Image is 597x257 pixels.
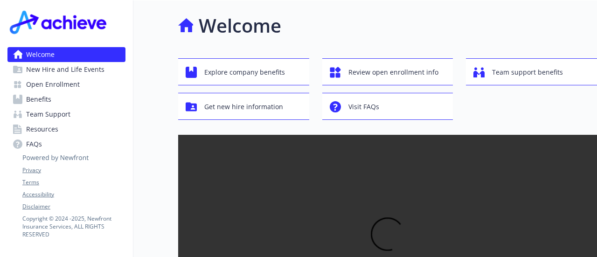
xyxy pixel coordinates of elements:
[22,178,125,187] a: Terms
[204,63,285,81] span: Explore company benefits
[178,93,309,120] button: Get new hire information
[178,58,309,85] button: Explore company benefits
[492,63,563,81] span: Team support benefits
[26,122,58,137] span: Resources
[26,107,70,122] span: Team Support
[322,58,453,85] button: Review open enrollment info
[7,107,125,122] a: Team Support
[204,98,283,116] span: Get new hire information
[348,63,438,81] span: Review open enrollment info
[7,77,125,92] a: Open Enrollment
[22,166,125,174] a: Privacy
[7,137,125,152] a: FAQs
[26,137,42,152] span: FAQs
[348,98,379,116] span: Visit FAQs
[322,93,453,120] button: Visit FAQs
[7,47,125,62] a: Welcome
[466,58,597,85] button: Team support benefits
[26,92,51,107] span: Benefits
[22,215,125,238] p: Copyright © 2024 - 2025 , Newfront Insurance Services, ALL RIGHTS RESERVED
[22,202,125,211] a: Disclaimer
[26,47,55,62] span: Welcome
[22,190,125,199] a: Accessibility
[7,62,125,77] a: New Hire and Life Events
[26,62,104,77] span: New Hire and Life Events
[7,92,125,107] a: Benefits
[7,122,125,137] a: Resources
[199,12,281,40] h1: Welcome
[26,77,80,92] span: Open Enrollment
